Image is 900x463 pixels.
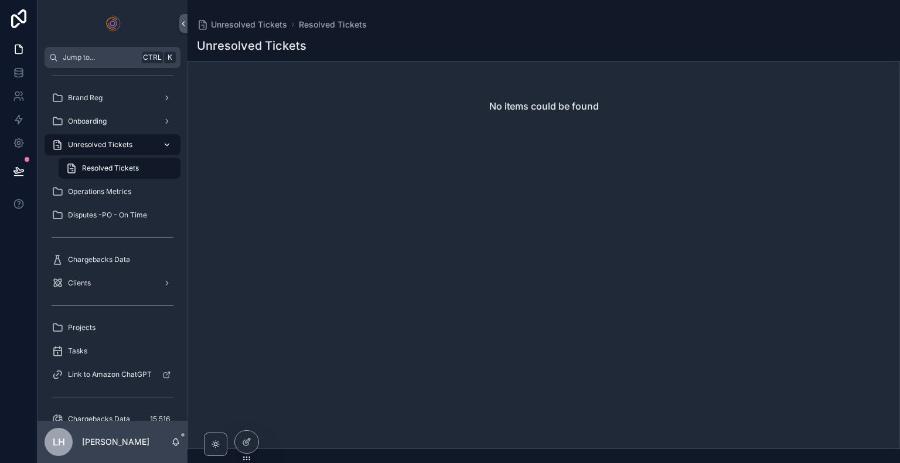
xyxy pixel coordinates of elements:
a: Tasks [45,341,180,362]
a: Link to Amazon ChatGPT [45,364,180,385]
span: LH [53,435,65,449]
a: Projects [45,317,180,338]
span: Link to Amazon ChatGPT [68,370,152,379]
span: K [165,53,175,62]
a: Chargebacks Data15,516 [45,408,180,430]
p: [PERSON_NAME] [82,436,149,448]
a: Unresolved Tickets [45,134,180,155]
a: Chargebacks Data [45,249,180,270]
span: Resolved Tickets [82,164,139,173]
a: Clients [45,273,180,294]
a: Onboarding [45,111,180,132]
div: 15,516 [146,412,173,426]
a: Unresolved Tickets [197,19,287,30]
div: scrollable content [37,68,187,421]
span: Chargebacks Data [68,255,130,264]
span: Unresolved Tickets [68,140,132,149]
span: Unresolved Tickets [211,19,287,30]
span: Jump to... [63,53,137,62]
span: Clients [68,278,91,288]
span: Brand Reg [68,93,103,103]
span: Onboarding [68,117,107,126]
a: Resolved Tickets [299,19,367,30]
a: Resolved Tickets [59,158,180,179]
button: Jump to...CtrlK [45,47,180,68]
h1: Unresolved Tickets [197,38,306,54]
a: Disputes -PO - On Time [45,205,180,226]
span: Chargebacks Data [68,414,130,424]
span: Disputes -PO - On Time [68,210,147,220]
span: Operations Metrics [68,187,131,196]
span: Tasks [68,346,87,356]
h2: No items could be found [489,99,599,113]
img: App logo [103,14,122,33]
span: Ctrl [142,52,163,63]
span: Projects [68,323,96,332]
a: Brand Reg [45,87,180,108]
a: Operations Metrics [45,181,180,202]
